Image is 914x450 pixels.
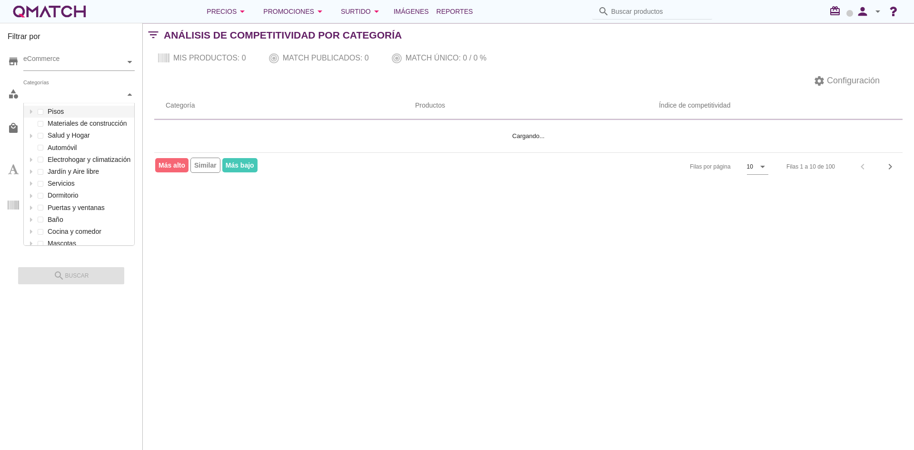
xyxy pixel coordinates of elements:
i: person [853,5,872,18]
h2: Análisis de competitividad por Categoría [164,28,402,43]
label: Pisos [45,106,132,118]
i: search [598,6,609,17]
label: Electrohogar y climatización [45,154,132,166]
label: Automóvil [45,142,132,154]
div: Filas 1 a 10 de 100 [786,162,835,171]
a: white-qmatch-logo [11,2,88,21]
th: Categoría: Not sorted. [154,92,404,119]
div: 10 [747,162,753,171]
div: Precios [207,6,248,17]
label: Servicios [45,178,132,190]
th: Índice de competitividad: Not sorted. [487,92,903,119]
th: Productos: Not sorted. [404,92,487,119]
label: Dormitorio [45,190,132,201]
label: Mascotas [45,238,132,250]
p: Cargando... [177,131,880,141]
i: arrow_drop_down [872,6,884,17]
i: settings [814,75,825,87]
button: Promociones [256,2,333,21]
a: Imágenes [390,2,433,21]
input: Buscar productos [611,4,706,19]
i: chevron_right [884,161,896,172]
label: Baño [45,214,132,226]
a: Reportes [433,2,477,21]
label: Salud y Hogar [45,130,132,141]
i: category [8,88,19,100]
i: arrow_drop_down [757,161,768,172]
i: arrow_drop_down [237,6,248,17]
label: Jardín y Aire libre [45,166,132,178]
div: Filas por página [595,153,768,180]
label: Materiales de construcción [45,118,132,130]
button: Configuración [806,72,887,90]
button: Surtido [333,2,390,21]
i: arrow_drop_down [314,6,326,17]
i: local_mall [8,122,19,134]
span: Más bajo [222,158,258,172]
div: Promociones [263,6,326,17]
label: Cocina y comedor [45,226,132,238]
label: Puertas y ventanas [45,202,132,214]
span: Similar [190,158,220,173]
i: redeem [829,5,844,17]
span: Reportes [437,6,473,17]
i: arrow_drop_down [371,6,382,17]
button: Next page [882,158,899,175]
button: Precios [199,2,256,21]
span: Configuración [825,74,880,87]
div: Surtido [341,6,382,17]
h3: Filtrar por [8,31,135,46]
span: Más alto [155,158,189,172]
i: store [8,56,19,67]
span: Imágenes [394,6,429,17]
